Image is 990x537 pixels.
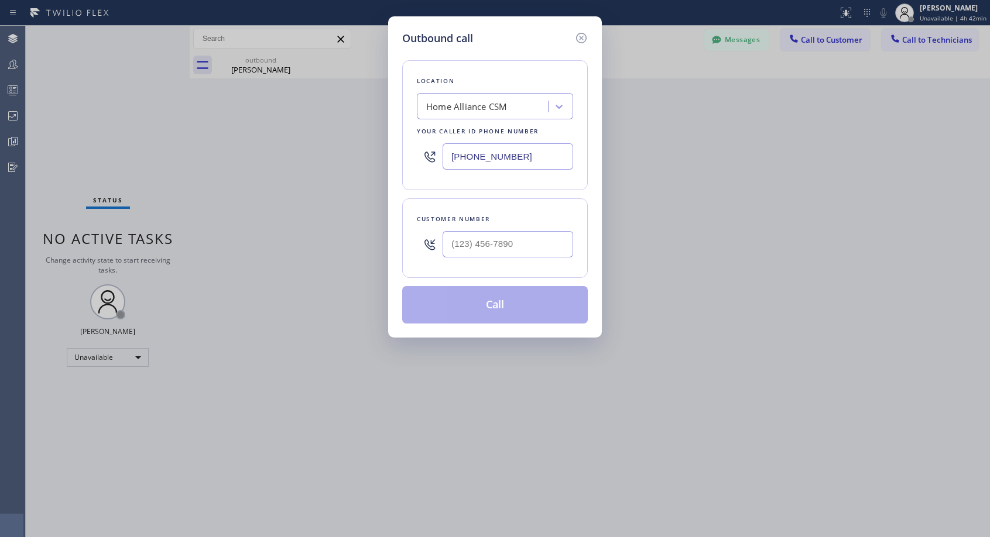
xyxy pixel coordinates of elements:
div: Your caller id phone number [417,125,573,137]
input: (123) 456-7890 [443,143,573,170]
h5: Outbound call [402,30,473,46]
div: Customer number [417,213,573,225]
input: (123) 456-7890 [443,231,573,257]
div: Home Alliance CSM [426,100,507,113]
div: Location [417,75,573,87]
button: Call [402,286,588,323]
